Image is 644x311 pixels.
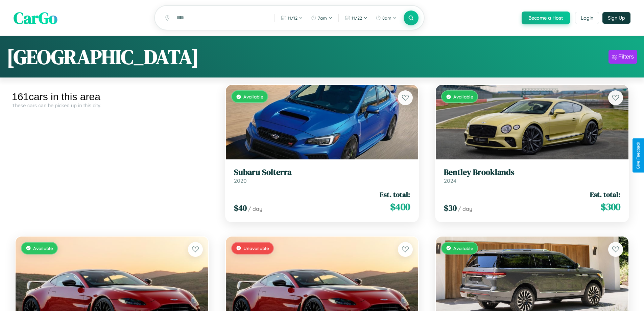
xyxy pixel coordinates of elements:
h3: Bentley Brooklands [444,168,620,177]
button: Sign Up [602,12,630,24]
span: 2024 [444,177,456,184]
span: Available [33,245,53,251]
button: 7am [308,13,336,23]
div: These cars can be picked up in this city. [12,103,212,108]
button: 8am [372,13,400,23]
h3: Subaru Solterra [234,168,410,177]
span: CarGo [14,7,57,29]
span: $ 400 [390,200,410,214]
span: 2020 [234,177,247,184]
a: Bentley Brooklands2024 [444,168,620,184]
span: 7am [318,15,327,21]
a: Subaru Solterra2020 [234,168,410,184]
span: Available [243,94,263,99]
span: $ 40 [234,202,247,214]
span: Available [453,94,473,99]
span: $ 300 [601,200,620,214]
button: Become a Host [522,12,570,24]
span: / day [248,205,262,212]
span: Unavailable [243,245,269,251]
span: / day [458,205,472,212]
h1: [GEOGRAPHIC_DATA] [7,43,199,71]
span: 11 / 22 [352,15,362,21]
button: Login [575,12,599,24]
span: Est. total: [590,190,620,199]
span: $ 30 [444,202,457,214]
button: Filters [609,50,637,64]
button: 11/22 [341,13,371,23]
div: Give Feedback [636,142,641,169]
span: Available [453,245,473,251]
button: 11/12 [278,13,306,23]
div: 161 cars in this area [12,91,212,103]
span: Est. total: [380,190,410,199]
span: 8am [382,15,391,21]
div: Filters [618,53,634,60]
span: 11 / 12 [288,15,297,21]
